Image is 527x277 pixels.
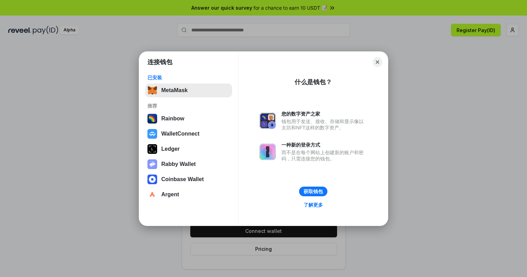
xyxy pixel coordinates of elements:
div: Argent [161,191,179,198]
button: Argent [145,188,232,201]
div: 已安装 [147,75,230,81]
a: 了解更多 [299,200,327,209]
img: svg+xml,%3Csvg%20width%3D%22120%22%20height%3D%22120%22%20viewBox%3D%220%200%20120%20120%22%20fil... [147,114,157,123]
div: 您的数字资产之家 [281,111,367,117]
div: 什么是钱包？ [295,78,332,86]
img: svg+xml,%3Csvg%20width%3D%2228%22%20height%3D%2228%22%20viewBox%3D%220%200%2028%2028%22%20fill%3D... [147,129,157,139]
button: MetaMask [145,83,232,97]
button: Rabby Wallet [145,157,232,171]
img: svg+xml,%3Csvg%20width%3D%2228%22%20height%3D%2228%22%20viewBox%3D%220%200%2028%2028%22%20fill%3D... [147,175,157,184]
h1: 连接钱包 [147,58,172,66]
div: 而不是在每个网站上创建新的账户和密码，只需连接您的钱包。 [281,149,367,162]
button: 获取钱包 [299,187,327,196]
div: Rabby Wallet [161,161,196,167]
div: MetaMask [161,87,188,93]
img: svg+xml,%3Csvg%20width%3D%2228%22%20height%3D%2228%22%20viewBox%3D%220%200%2028%2028%22%20fill%3D... [147,190,157,199]
button: Rainbow [145,112,232,126]
div: Ledger [161,146,180,152]
div: 获取钱包 [304,188,323,195]
button: Close [373,57,382,67]
button: Coinbase Wallet [145,172,232,186]
img: svg+xml,%3Csvg%20xmlns%3D%22http%3A%2F%2Fwww.w3.org%2F2000%2Fsvg%22%20width%3D%2228%22%20height%3... [147,144,157,154]
div: 推荐 [147,103,230,109]
button: Ledger [145,142,232,156]
img: svg+xml,%3Csvg%20xmlns%3D%22http%3A%2F%2Fwww.w3.org%2F2000%2Fsvg%22%20fill%3D%22none%22%20viewBox... [259,112,276,129]
img: svg+xml,%3Csvg%20xmlns%3D%22http%3A%2F%2Fwww.w3.org%2F2000%2Fsvg%22%20fill%3D%22none%22%20viewBox... [147,159,157,169]
img: svg+xml,%3Csvg%20xmlns%3D%22http%3A%2F%2Fwww.w3.org%2F2000%2Fsvg%22%20fill%3D%22none%22%20viewBox... [259,144,276,160]
div: Rainbow [161,116,184,122]
div: 了解更多 [304,202,323,208]
div: 一种新的登录方式 [281,142,367,148]
div: WalletConnect [161,131,200,137]
div: Coinbase Wallet [161,176,204,182]
button: WalletConnect [145,127,232,141]
div: 钱包用于发送、接收、存储和显示像以太坊和NFT这样的数字资产。 [281,118,367,131]
img: svg+xml,%3Csvg%20fill%3D%22none%22%20height%3D%2233%22%20viewBox%3D%220%200%2035%2033%22%20width%... [147,86,157,95]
